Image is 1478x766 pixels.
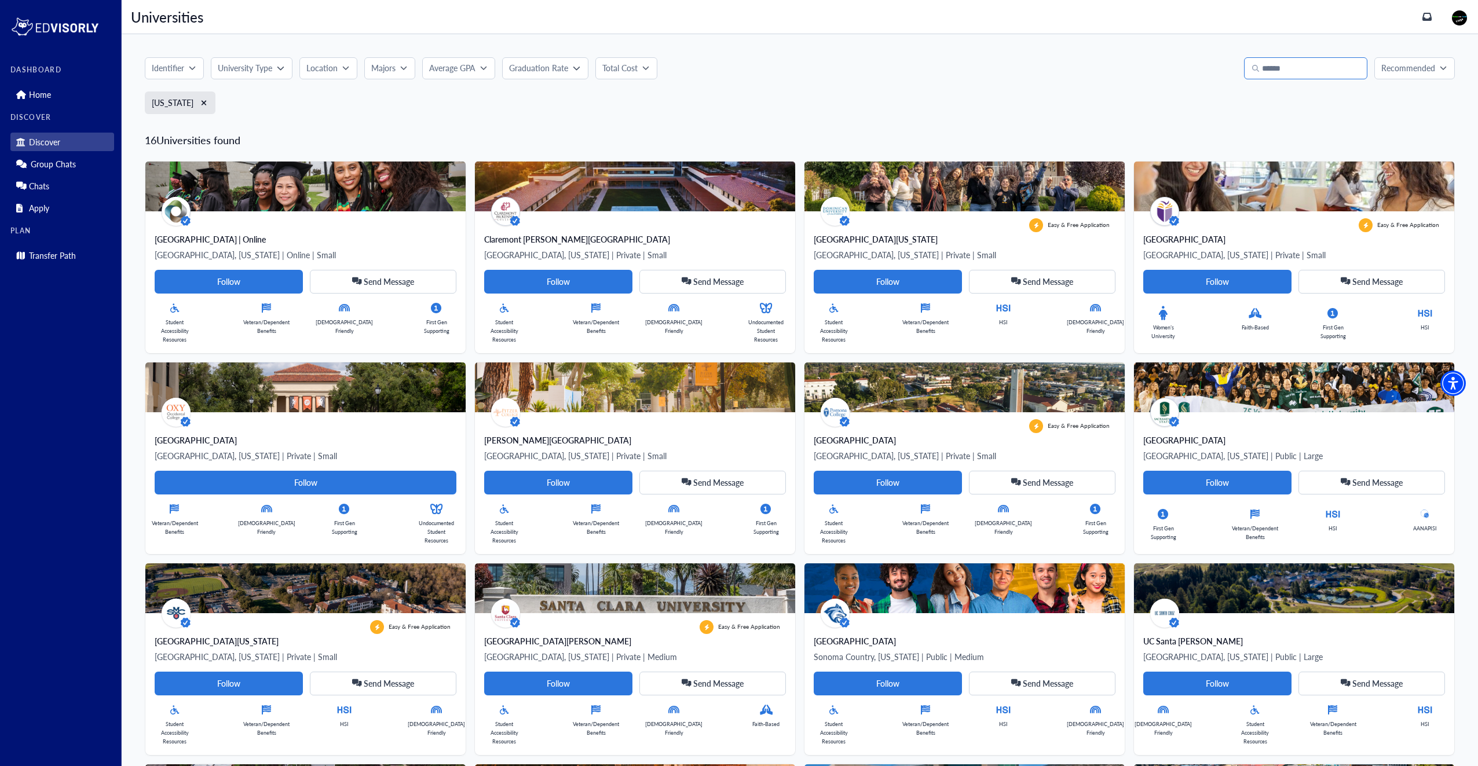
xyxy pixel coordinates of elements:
[155,318,195,344] p: Student Accessibility Resources
[1298,672,1446,695] button: Send Message
[1023,680,1073,687] span: Send Message
[804,362,1125,412] img: a group of people walking around a park in front of a large building
[1029,419,1110,433] div: Easy & Free Application
[155,672,303,695] button: Follow
[29,137,60,147] p: Discover
[746,519,786,536] p: First Gen Supporting
[145,162,466,353] a: A group of diverse graduates in caps and gowns smiles together outdoors, celebrating their achiev...
[821,197,850,226] img: avatar
[502,57,588,79] button: Graduation Rate
[484,449,786,463] p: [GEOGRAPHIC_DATA], [US_STATE] | Private | Small
[475,362,795,554] a: A student walks along a pathway lined with greenery and cacti, with Pitzer College banners visibl...
[1329,524,1337,533] p: HSI
[475,362,795,412] img: A student walks along a pathway lined with greenery and cacti, with Pitzer College banners visibl...
[1242,323,1269,332] p: Faith-Based
[1374,57,1455,79] button: Recommended
[1421,323,1429,332] p: HSI
[1134,563,1454,755] a: Aerial view of a coastal landscape featuring greenery, residential areas, and a glimpse of the oc...
[693,680,744,687] span: Send Message
[602,62,638,74] p: Total Cost
[162,599,191,628] img: avatar
[814,318,854,344] p: Student Accessibility Resources
[1422,12,1432,21] a: inbox
[1359,218,1439,232] div: Easy & Free Application
[645,720,703,737] p: [DEMOGRAPHIC_DATA] Friendly
[340,720,349,728] p: HSI
[1298,471,1446,494] button: Send Message
[1023,479,1073,486] span: Send Message
[700,620,714,634] img: apply-label
[370,620,384,634] img: apply-label
[804,162,1125,353] a: A group of diverse people joyfully jumping and posing outdoors in front of a large house, surroun...
[364,278,414,285] span: Send Message
[152,97,193,109] label: [US_STATE]
[804,362,1125,554] a: a group of people walking around a park in front of a large buildingavatar apply-labelEasy & Free...
[243,318,290,335] p: Veteran/Dependent Benefits
[814,270,962,294] button: Follow
[693,278,744,285] span: Send Message
[1150,398,1179,427] img: avatar
[364,57,415,79] button: Majors
[162,398,191,427] img: avatar
[746,318,786,344] p: Undocumented Student Resources
[145,162,466,211] img: A group of diverse graduates in caps and gowns smiles together outdoors, celebrating their achiev...
[484,635,786,647] div: [GEOGRAPHIC_DATA][PERSON_NAME]
[155,233,456,245] div: [GEOGRAPHIC_DATA] | Online
[645,519,703,536] p: [DEMOGRAPHIC_DATA] Friendly
[310,672,457,695] button: Send Message
[429,62,475,74] p: Average GPA
[902,720,949,737] p: Veteran/Dependent Benefits
[211,57,292,79] button: University Type
[475,162,795,211] img: a swimming pool surrounded by buildings
[814,650,1115,664] p: Sonoma Country, [US_STATE] | Public | Medium
[1029,419,1043,433] img: apply-label
[1150,599,1179,628] img: avatar
[1235,720,1275,746] p: Student Accessibility Resources
[29,203,49,213] p: Apply
[1135,720,1192,737] p: [DEMOGRAPHIC_DATA] Friendly
[484,434,786,446] div: [PERSON_NAME][GEOGRAPHIC_DATA]
[902,318,949,335] p: Veteran/Dependent Benefits
[1143,471,1292,494] button: Follow
[1134,162,1454,211] img: person
[10,66,114,74] label: DASHBOARD
[475,563,795,755] a: a sign in front of a buildingavatar apply-labelEasy & Free Application[GEOGRAPHIC_DATA][PERSON_NA...
[1134,362,1454,554] a: people walking on a path in a parkavatar [GEOGRAPHIC_DATA][GEOGRAPHIC_DATA], [US_STATE] | Public ...
[484,672,632,695] button: Follow
[324,519,364,536] p: First Gen Supporting
[902,519,949,536] p: Veteran/Dependent Benefits
[316,318,373,335] p: [DEMOGRAPHIC_DATA] Friendly
[408,720,465,737] p: [DEMOGRAPHIC_DATA] Friendly
[1067,720,1124,737] p: [DEMOGRAPHIC_DATA] Friendly
[1143,323,1183,340] p: Women’s University
[509,62,568,74] p: Graduation Rate
[484,720,524,746] p: Student Accessibility Resources
[152,519,198,536] p: Veteran/Dependent Benefits
[10,15,100,38] img: logo
[639,471,786,494] button: Send Message
[1143,635,1445,647] div: UC Santa [PERSON_NAME]
[804,162,1125,211] img: A group of diverse people joyfully jumping and posing outdoors in front of a large house, surroun...
[10,177,114,195] div: Chats
[1313,323,1353,340] p: First Gen Supporting
[814,248,1115,262] p: [GEOGRAPHIC_DATA], [US_STATE] | Private | Small
[1310,720,1356,737] p: Veteran/Dependent Benefits
[155,449,456,463] p: [GEOGRAPHIC_DATA], [US_STATE] | Private | Small
[1421,720,1429,728] p: HSI
[1143,233,1445,245] div: [GEOGRAPHIC_DATA]
[299,57,357,79] button: Location
[1352,479,1403,486] span: Send Message
[639,270,786,294] button: Send Message
[484,519,524,545] p: Student Accessibility Resources
[491,197,520,226] img: avatar
[999,720,1008,728] p: HSI
[10,133,114,151] div: Discover
[1029,218,1110,232] div: Easy & Free Application
[10,246,114,265] div: Transfer Path
[645,318,703,335] p: [DEMOGRAPHIC_DATA] Friendly
[1413,524,1437,533] p: AANAPISI
[814,434,1115,446] div: [GEOGRAPHIC_DATA]
[969,672,1116,695] button: Send Message
[1298,270,1446,294] button: Send Message
[752,720,780,728] p: Faith-Based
